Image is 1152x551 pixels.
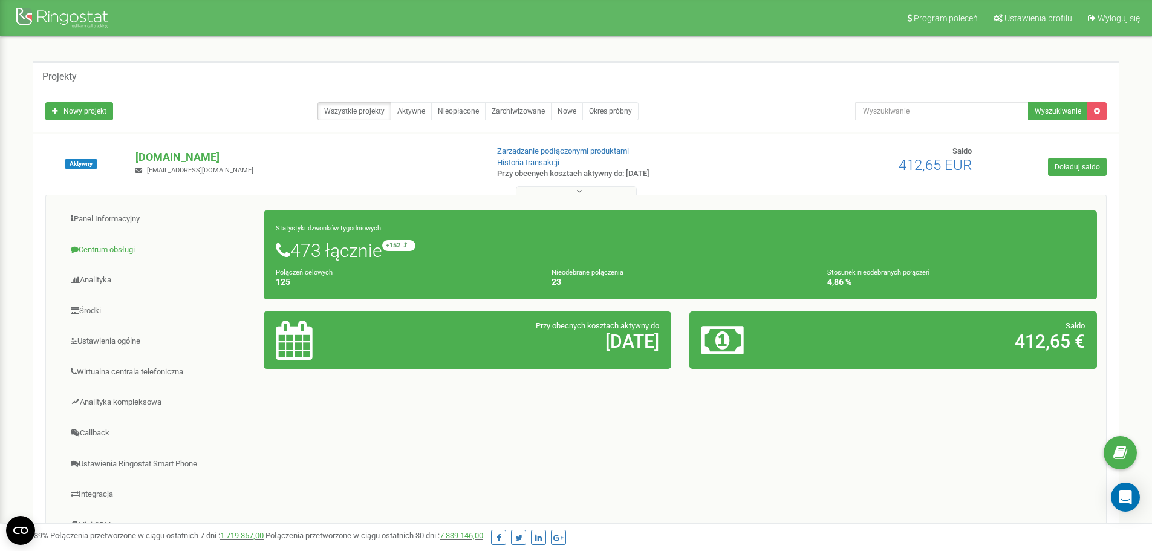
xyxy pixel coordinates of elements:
a: 1 719 357,00 [220,531,264,540]
h2: [DATE] [409,331,659,351]
a: Aktywne [391,102,432,120]
a: Doładuj saldo [1048,158,1107,176]
span: Wyloguj się [1098,13,1140,23]
span: Aktywny [65,159,97,169]
input: Wyszukiwanie [855,102,1029,120]
h1: 473 łącznie [276,240,1085,261]
a: Nowe [551,102,583,120]
h4: 23 [552,278,809,287]
a: Analityka kompleksowa [55,388,264,417]
small: Statystyki dzwonków tygodniowych [276,224,381,232]
a: Centrum obsługi [55,235,264,265]
span: Saldo [952,146,972,155]
a: Nieopłacone [431,102,486,120]
a: Wszystkie projekty [317,102,391,120]
small: Połączeń celowych [276,269,333,276]
span: Przy obecnych kosztach aktywny do [536,321,659,330]
span: Saldo [1066,321,1085,330]
a: Mini CRM [55,510,264,540]
div: Open Intercom Messenger [1111,483,1140,512]
span: 412,65 EUR [899,157,972,174]
a: Ustawienia Ringostat Smart Phone [55,449,264,479]
small: Stosunek nieodebranych połączeń [827,269,929,276]
a: Zarchiwizowane [485,102,552,120]
button: Wyszukiwanie [1028,102,1088,120]
a: Środki [55,296,264,326]
button: Open CMP widget [6,516,35,545]
span: Połączenia przetworzone w ciągu ostatnich 7 dni : [50,531,264,540]
a: Panel Informacyjny [55,204,264,234]
a: Analityka [55,266,264,295]
span: Program poleceń [914,13,978,23]
h5: Projekty [42,71,77,82]
span: [EMAIL_ADDRESS][DOMAIN_NAME] [147,166,253,174]
a: Nowy projekt [45,102,113,120]
span: Połączenia przetworzone w ciągu ostatnich 30 dni : [265,531,483,540]
h2: 412,65 € [835,331,1085,351]
span: Ustawienia profilu [1004,13,1072,23]
a: Callback [55,419,264,448]
a: Okres próbny [582,102,639,120]
a: Zarządzanie podłączonymi produktami [497,146,629,155]
a: Historia transakcji [497,158,559,167]
a: Wirtualna centrala telefoniczna [55,357,264,387]
h4: 125 [276,278,533,287]
a: Integracja [55,480,264,509]
small: Nieodebrane połączenia [552,269,623,276]
p: [DOMAIN_NAME] [135,149,477,165]
h4: 4,86 % [827,278,1085,287]
a: Ustawienia ogólne [55,327,264,356]
a: 7 339 146,00 [440,531,483,540]
p: Przy obecnych kosztach aktywny do: [DATE] [497,168,749,180]
small: +152 [382,240,415,251]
